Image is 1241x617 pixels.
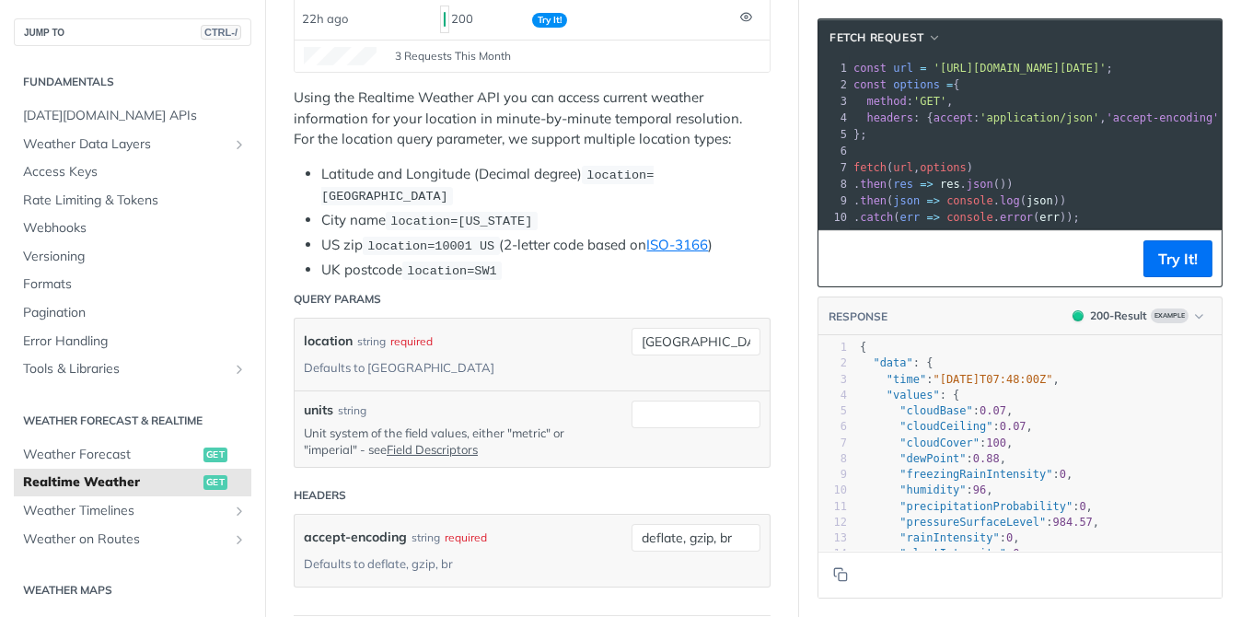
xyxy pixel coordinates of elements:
[304,524,407,551] label: accept-encoding
[14,413,251,429] h2: Weather Forecast & realtime
[860,389,959,402] span: : {
[980,111,1099,124] span: 'application/json'
[321,164,771,207] li: Latitude and Longitude (Decimal degree)
[920,161,967,174] span: options
[967,178,993,191] span: json
[829,29,924,46] span: fetch Request
[818,436,847,451] div: 7
[818,372,847,388] div: 3
[866,95,906,108] span: method
[893,161,913,174] span: url
[14,299,251,327] a: Pagination
[899,420,992,433] span: "cloudCeiling"
[853,194,1066,207] span: . ( . ( ))
[23,107,247,125] span: [DATE][DOMAIN_NAME] APIs
[818,192,850,209] div: 9
[1079,500,1085,513] span: 0
[338,402,366,419] div: string
[893,62,913,75] span: url
[934,62,1107,75] span: '[URL][DOMAIN_NAME][DATE]'
[23,192,247,210] span: Rate Limiting & Tokens
[973,483,986,496] span: 96
[1060,468,1066,481] span: 0
[860,373,1060,386] span: : ,
[23,275,247,294] span: Formats
[14,158,251,186] a: Access Keys
[23,163,247,181] span: Access Keys
[294,87,771,150] p: Using the Realtime Weather API you can access current weather information for your location in mi...
[387,442,478,457] a: Field Descriptors
[899,531,999,544] span: "rainIntensity"
[294,487,346,504] div: Headers
[23,446,199,464] span: Weather Forecast
[853,78,960,91] span: {
[818,499,847,515] div: 11
[1026,194,1053,207] span: json
[913,95,946,108] span: 'GET'
[203,475,227,490] span: get
[853,128,867,141] span: };
[818,546,847,562] div: 14
[853,161,973,174] span: ( , )
[1053,516,1093,529] span: 984.57
[14,243,251,271] a: Versioning
[14,18,251,46] button: JUMP TOCTRL-/
[818,403,847,419] div: 5
[321,169,654,204] span: location=[GEOGRAPHIC_DATA]
[818,209,850,226] div: 10
[321,260,771,281] li: UK postcode
[818,530,847,546] div: 13
[818,110,850,126] div: 4
[304,328,353,355] label: location
[860,356,934,369] span: : {
[899,500,1073,513] span: "precipitationProbability"
[860,531,1020,544] span: : ,
[986,437,1006,449] span: 100
[232,137,247,152] button: Show subpages for Weather Data Layers
[304,425,604,458] p: Unit system of the field values, either "metric" or "imperial" - see
[14,102,251,130] a: [DATE][DOMAIN_NAME] APIs
[818,340,847,355] div: 1
[860,437,1013,449] span: : ,
[232,532,247,547] button: Show subpages for Weather on Routes
[412,524,440,551] div: string
[1151,308,1189,323] span: Example
[14,187,251,215] a: Rate Limiting & Tokens
[14,469,251,496] a: Realtime Weatherget
[860,194,887,207] span: then
[14,526,251,553] a: Weather on RoutesShow subpages for Weather on Routes
[853,62,1113,75] span: ;
[14,582,251,599] h2: Weather Maps
[860,547,1026,560] span: : ,
[818,388,847,403] div: 4
[860,468,1073,481] span: : ,
[23,473,199,492] span: Realtime Weather
[973,452,1000,465] span: 0.88
[980,404,1006,417] span: 0.07
[853,95,954,108] span: : ,
[866,111,913,124] span: headers
[321,210,771,231] li: City name
[367,239,494,253] span: location=10001 US
[860,404,1013,417] span: : ,
[860,178,887,191] span: then
[828,245,853,273] button: Copy to clipboard
[532,13,567,28] span: Try It!
[887,389,940,402] span: "values"
[647,236,709,253] a: ISO-3166
[818,93,850,110] div: 3
[407,264,496,278] span: location=SW1
[203,448,227,462] span: get
[860,500,1093,513] span: : ,
[14,131,251,158] a: Weather Data LayersShow subpages for Weather Data Layers
[1039,211,1060,224] span: err
[23,530,227,549] span: Weather on Routes
[920,178,933,191] span: =>
[1000,420,1026,433] span: 0.07
[860,341,866,354] span: {
[818,355,847,371] div: 2
[818,419,847,435] div: 6
[900,211,921,224] span: err
[1006,531,1013,544] span: 0
[201,25,241,40] span: CTRL-/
